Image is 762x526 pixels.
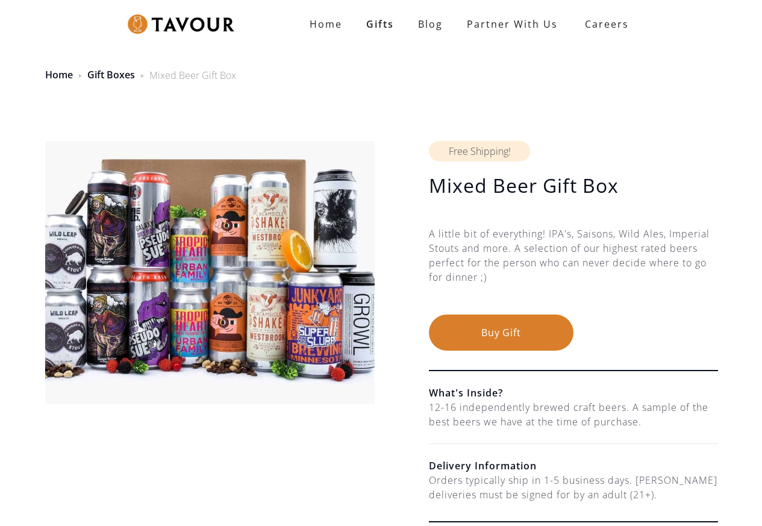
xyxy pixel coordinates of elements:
button: Buy Gift [429,315,573,351]
div: A little bit of everything! IPA's, Saisons, Wild Ales, Imperial Stouts and more. A selection of o... [429,227,718,315]
a: Careers [570,7,638,41]
h1: Mixed Beer Gift Box [429,174,718,198]
div: Mixed Beer Gift Box [149,68,236,83]
a: Gift Boxes [87,68,135,81]
div: Orders typically ship in 1-5 business days. [PERSON_NAME] deliveries must be signed for by an adu... [429,473,718,502]
div: Free Shipping! [429,141,530,161]
strong: Careers [585,12,629,36]
a: Home [298,12,354,36]
a: Blog [406,12,455,36]
a: Gifts [354,12,406,36]
h6: Delivery Information [429,459,718,473]
div: 12-16 independently brewed craft beers. A sample of the best beers we have at the time of purchase. [429,400,718,429]
a: partner with us [455,12,570,36]
h6: What's Inside? [429,386,718,400]
strong: Home [310,17,342,31]
a: Home [45,68,73,81]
